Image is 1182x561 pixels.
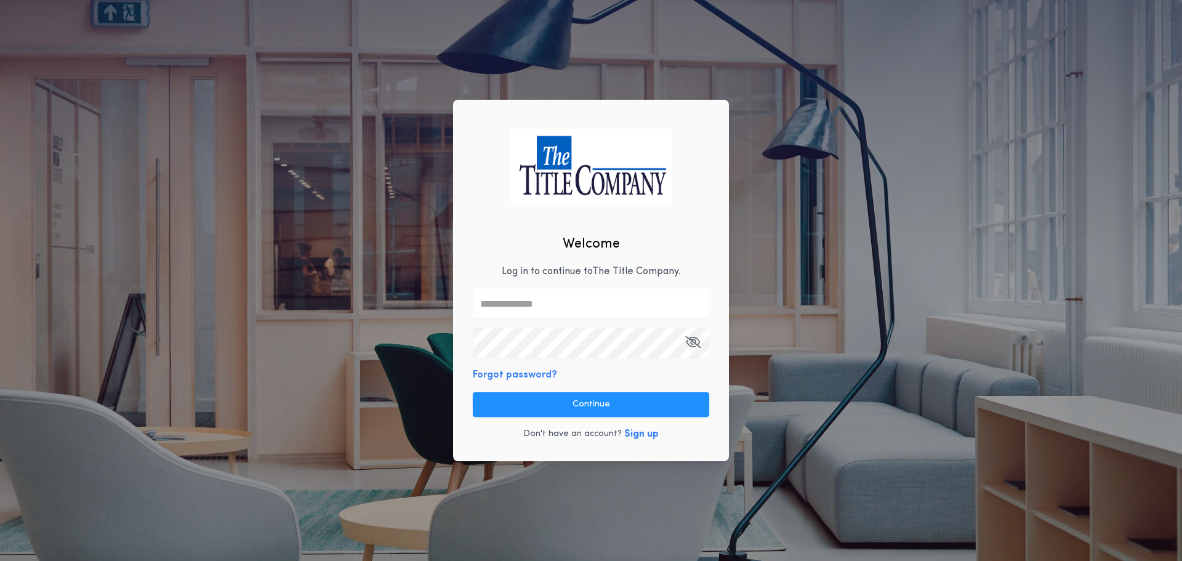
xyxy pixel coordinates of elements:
[523,428,622,440] p: Don't have an account?
[624,427,659,442] button: Sign up
[502,264,681,279] p: Log in to continue to The Title Company .
[473,368,557,382] button: Forgot password?
[473,392,709,417] button: Continue
[510,129,672,204] img: logo
[563,234,620,254] h2: Welcome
